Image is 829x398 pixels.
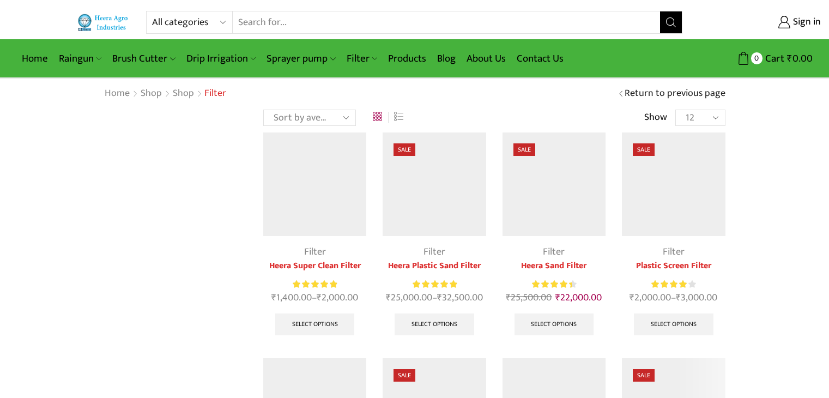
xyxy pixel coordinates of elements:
[104,87,130,101] a: Home
[511,46,569,71] a: Contact Us
[386,290,391,306] span: ₹
[660,11,682,33] button: Search button
[513,143,535,156] span: Sale
[506,290,511,306] span: ₹
[413,279,457,290] div: Rated 5.00 out of 5
[506,290,552,306] bdi: 25,500.00
[181,46,261,71] a: Drip Irrigation
[437,290,483,306] bdi: 32,500.00
[263,291,366,305] span: –
[383,46,432,71] a: Products
[383,132,486,236] img: Heera Plastic Sand Filter
[543,244,565,260] a: Filter
[633,369,655,382] span: Sale
[263,260,366,273] a: Heera Super Clean Filter
[317,290,358,306] bdi: 2,000.00
[293,279,337,290] span: Rated out of 5
[271,290,276,306] span: ₹
[386,290,432,306] bdi: 25,000.00
[461,46,511,71] a: About Us
[261,46,341,71] a: Sprayer pump
[395,313,474,335] a: Select options for “Heera Plastic Sand Filter”
[503,132,606,236] img: Heera Sand Filter
[341,46,383,71] a: Filter
[787,50,813,67] bdi: 0.00
[790,15,821,29] span: Sign in
[625,87,725,101] a: Return to previous page
[763,51,784,66] span: Cart
[394,143,415,156] span: Sale
[383,260,486,273] a: Heera Plastic Sand Filter
[633,143,655,156] span: Sale
[16,46,53,71] a: Home
[317,290,322,306] span: ₹
[693,49,813,69] a: 0 Cart ₹0.00
[503,260,606,273] a: Heera Sand Filter
[104,87,226,101] nav: Breadcrumb
[532,279,576,290] div: Rated 4.50 out of 5
[532,279,572,290] span: Rated out of 5
[204,88,226,100] h1: Filter
[233,11,661,33] input: Search for...
[515,313,594,335] a: Select options for “Heera Sand Filter”
[437,290,442,306] span: ₹
[699,13,821,32] a: Sign in
[107,46,180,71] a: Brush Cutter
[263,132,366,236] img: Heera-super-clean-filter
[53,46,107,71] a: Raingun
[555,290,560,306] span: ₹
[394,369,415,382] span: Sale
[383,291,486,305] span: –
[787,50,792,67] span: ₹
[304,244,326,260] a: Filter
[555,290,602,306] bdi: 22,000.00
[140,87,162,101] a: Shop
[751,52,763,64] span: 0
[432,46,461,71] a: Blog
[263,110,356,126] select: Shop order
[172,87,195,101] a: Shop
[423,244,445,260] a: Filter
[293,279,337,290] div: Rated 5.00 out of 5
[271,290,312,306] bdi: 1,400.00
[275,313,355,335] a: Select options for “Heera Super Clean Filter”
[413,279,457,290] span: Rated out of 5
